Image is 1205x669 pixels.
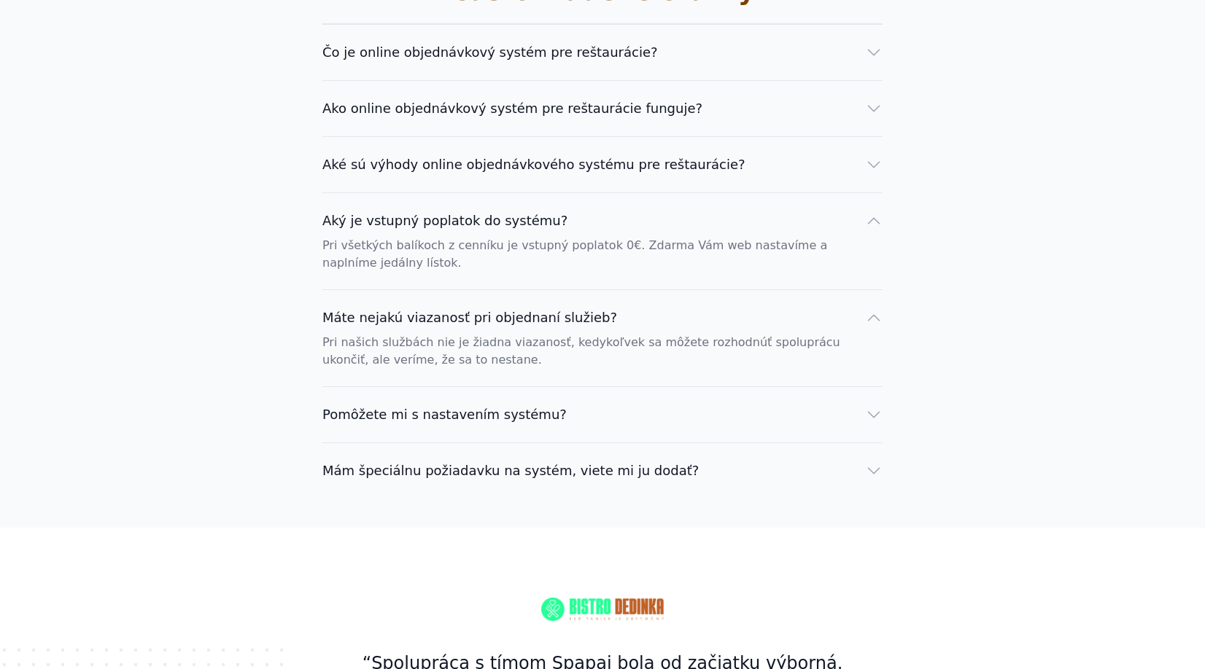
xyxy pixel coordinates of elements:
button: Mám špeciálnu požiadavku na systém, viete mi ju dodať? [322,461,883,481]
p: Pri všetkých balíkoch z cenníku je vstupný poplatok 0€. Zdarma Vám web nastavíme a naplníme jedál... [322,237,848,272]
button: Máte nejakú viazanosť pri objednaní služieb? [322,308,883,328]
span: Aké sú výhody online objednávkového systému pre reštaurácie? [322,154,745,175]
img: Bistro Dedinka [541,598,664,621]
span: Ako online objednávkový systém pre reštaurácie funguje? [322,98,702,119]
p: Pri našich službách nie je žiadna viazanosť, kedykoľvek sa môžete rozhodnúť spoluprácu ukončiť, a... [322,334,848,369]
button: Aké sú výhody online objednávkového systému pre reštaurácie? [322,154,883,175]
button: Pomôžete mi s nastavením systému? [322,404,883,425]
button: Aký je vstupný poplatok do systému? [322,211,883,231]
span: Máte nejakú viazanosť pri objednaní služieb? [322,308,617,328]
span: Aký je vstupný poplatok do systému? [322,211,567,231]
span: Pomôžete mi s nastavením systému? [322,404,567,425]
span: Mám špeciálnu požiadavku na systém, viete mi ju dodať? [322,461,699,481]
button: Čo je online objednávkový systém pre reštaurácie? [322,42,883,63]
span: Čo je online objednávkový systém pre reštaurácie? [322,42,658,63]
button: Ako online objednávkový systém pre reštaurácie funguje? [322,98,883,119]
